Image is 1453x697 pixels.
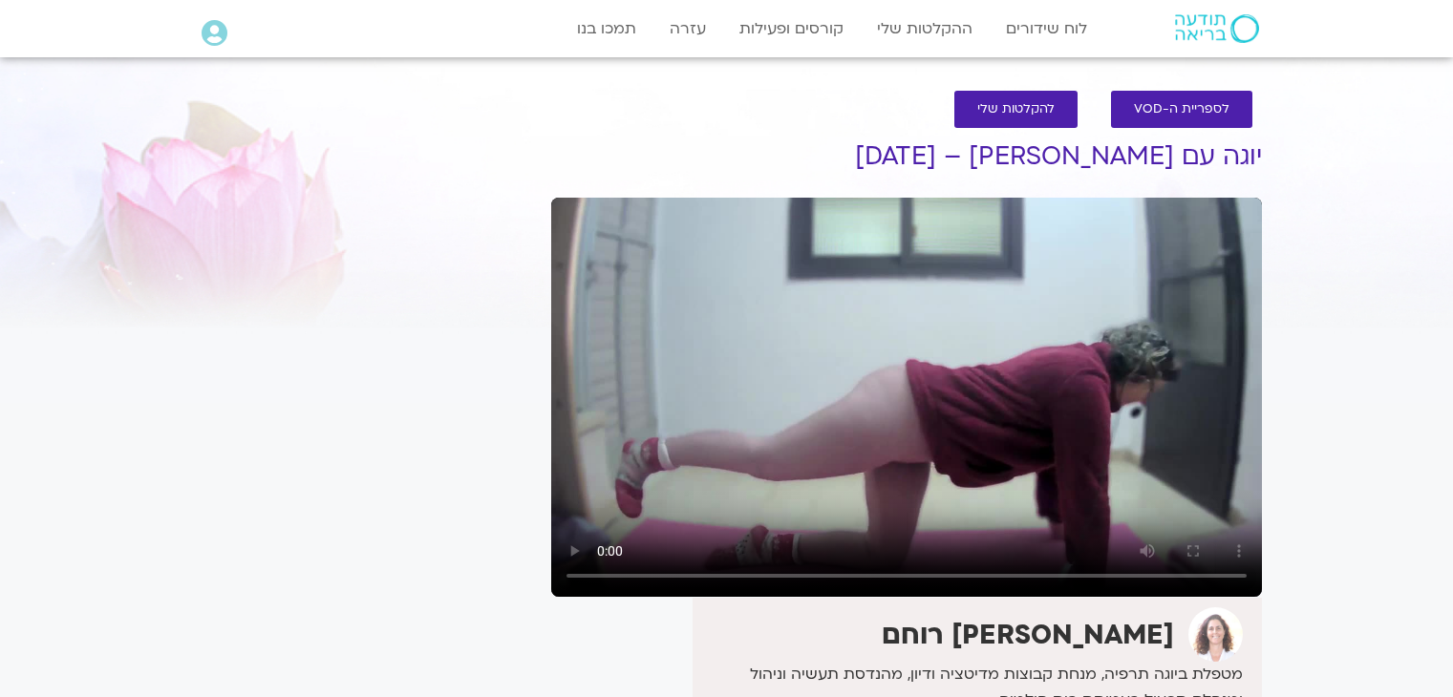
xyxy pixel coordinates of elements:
h1: יוגה עם [PERSON_NAME] – [DATE] [551,142,1262,171]
a: ההקלטות שלי [867,11,982,47]
strong: [PERSON_NAME] רוחם [882,617,1174,653]
a: לוח שידורים [996,11,1097,47]
a: לספריית ה-VOD [1111,91,1252,128]
img: תודעה בריאה [1175,14,1259,43]
a: תמכו בנו [567,11,646,47]
a: עזרה [660,11,716,47]
a: להקלטות שלי [954,91,1078,128]
a: קורסים ופעילות [730,11,853,47]
span: לספריית ה-VOD [1134,102,1229,116]
img: אורנה סמלסון רוחם [1188,607,1243,662]
span: להקלטות שלי [977,102,1055,116]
